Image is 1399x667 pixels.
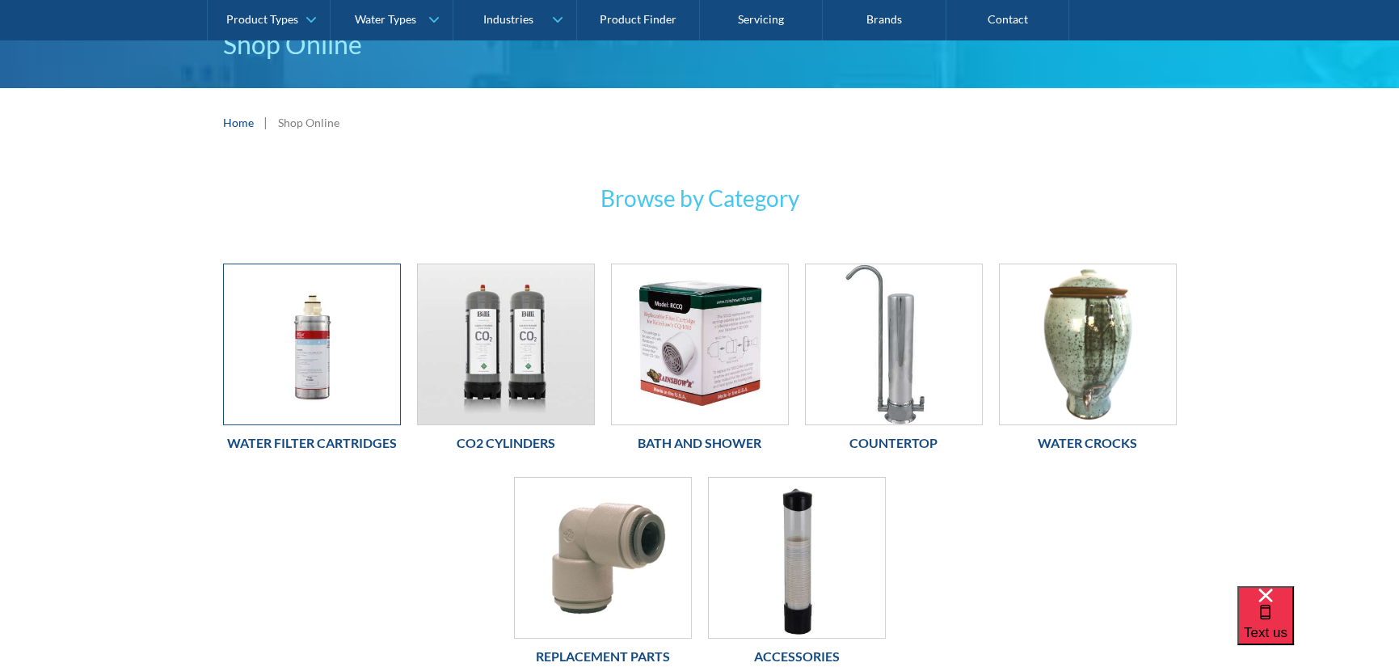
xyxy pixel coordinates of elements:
[355,13,416,27] div: Water Types
[224,264,400,424] img: Water Filter Cartridges
[1000,264,1176,424] img: Water Crocks
[805,264,983,461] a: CountertopCountertop
[417,433,595,453] h6: Co2 Cylinders
[418,264,594,424] img: Co2 Cylinders
[999,433,1177,453] h6: Water Crocks
[708,647,886,666] h6: Accessories
[514,647,692,666] h6: Replacement Parts
[611,264,789,461] a: Bath and ShowerBath and Shower
[612,264,788,424] img: Bath and Shower
[611,433,789,453] h6: Bath and Shower
[226,13,298,27] div: Product Types
[223,25,1177,64] h1: Shop Online
[709,478,885,638] img: Accessories
[806,264,982,424] img: Countertop
[223,264,401,461] a: Water Filter CartridgesWater Filter Cartridges
[805,433,983,453] h6: Countertop
[999,264,1177,461] a: Water CrocksWater Crocks
[385,181,1015,215] h3: Browse by Category
[262,112,270,132] div: |
[223,433,401,453] h6: Water Filter Cartridges
[223,114,254,131] a: Home
[417,264,595,461] a: Co2 CylindersCo2 Cylinders
[483,13,533,27] div: Industries
[515,478,691,638] img: Replacement Parts
[278,114,339,131] div: Shop Online
[1237,586,1399,667] iframe: podium webchat widget bubble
